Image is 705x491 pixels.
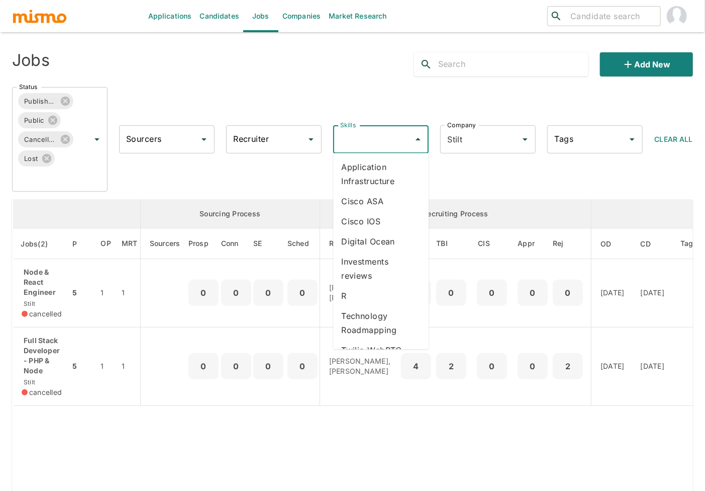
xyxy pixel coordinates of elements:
[405,359,427,373] p: 4
[625,132,639,146] button: Open
[438,56,588,72] input: Search
[72,238,90,250] span: P
[93,259,120,328] td: 1
[411,132,425,146] button: Close
[414,52,438,76] button: search
[447,121,476,129] label: Company
[633,327,673,405] td: [DATE]
[667,6,687,26] img: Carmen Vilachá
[29,309,62,319] span: cancelled
[333,231,429,252] li: Digital Ocean
[93,228,120,259] th: Open Positions
[251,228,285,259] th: Sent Emails
[591,327,633,405] td: [DATE]
[18,150,55,167] div: Lost
[140,228,188,259] th: Sourcers
[221,228,251,259] th: Connections
[340,121,356,129] label: Skills
[481,286,503,300] p: 0
[90,132,104,146] button: Open
[291,359,314,373] p: 0
[434,228,469,259] th: To Be Interviewed
[333,286,429,306] li: R
[192,286,215,300] p: 0
[291,286,314,300] p: 0
[70,327,92,405] td: 5
[22,300,35,307] span: Stilt
[518,132,532,146] button: Open
[18,96,63,107] span: Published
[197,132,211,146] button: Open
[550,228,591,259] th: Rejected
[333,252,429,286] li: Investments reviews
[633,259,673,328] td: [DATE]
[440,359,462,373] p: 2
[18,134,63,145] span: Cancelled
[557,286,579,300] p: 0
[515,228,550,259] th: Approved
[469,228,515,259] th: Client Interview Scheduled
[22,267,62,297] p: Node & React Engineer
[18,131,73,147] div: Cancelled
[225,286,247,300] p: 0
[257,359,279,373] p: 0
[633,228,673,259] th: Created At
[481,359,503,373] p: 0
[22,336,62,376] p: Full Stack Developer - PHP & Node
[18,93,73,109] div: Published
[192,359,215,373] p: 0
[333,211,429,231] li: Cisco IOS
[22,378,35,386] span: Stilt
[329,283,391,303] p: [PERSON_NAME], [PERSON_NAME]
[600,52,693,76] button: Add new
[304,132,318,146] button: Open
[566,9,656,23] input: Candidate search
[333,340,429,360] li: Twilio WebRTC
[557,359,579,373] p: 2
[119,259,140,328] td: 1
[329,356,391,376] p: [PERSON_NAME], [PERSON_NAME]
[19,83,37,91] label: Status
[600,238,625,250] span: OD
[29,387,62,397] span: cancelled
[333,157,429,191] li: Application Infrastructure
[18,112,61,128] div: Public
[188,228,221,259] th: Prospects
[440,286,462,300] p: 0
[591,259,633,328] td: [DATE]
[140,200,320,228] th: Sourcing Process
[655,135,693,143] span: Clear All
[119,327,140,405] td: 1
[333,191,429,211] li: Cisco ASA
[320,200,591,228] th: Recruiting Process
[119,228,140,259] th: Market Research Total
[18,115,50,126] span: Public
[93,327,120,405] td: 1
[70,228,92,259] th: Priority
[285,228,320,259] th: Sched
[18,153,44,165] span: Lost
[225,359,247,373] p: 0
[591,228,633,259] th: Onboarding Date
[21,238,61,250] span: Jobs(2)
[12,50,50,70] h4: Jobs
[257,286,279,300] p: 0
[320,228,398,259] th: Recruiters
[333,306,429,340] li: Technology Roadmapping
[70,259,92,328] td: 5
[522,359,544,373] p: 0
[641,238,664,250] span: CD
[12,9,67,24] img: logo
[522,286,544,300] p: 0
